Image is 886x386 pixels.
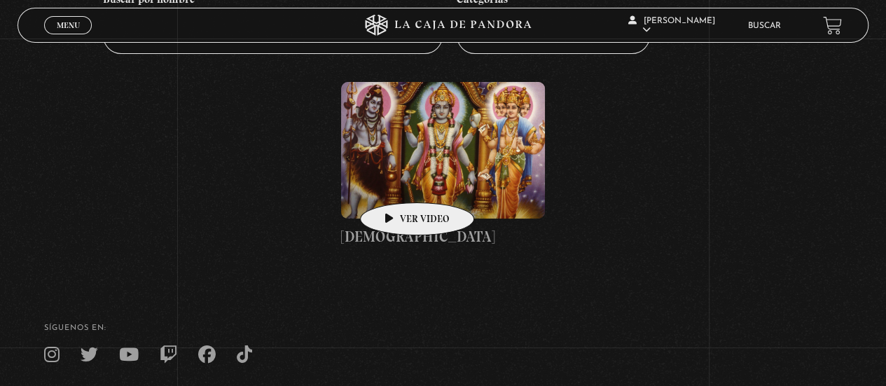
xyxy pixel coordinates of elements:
[341,226,545,248] h4: [DEMOGRAPHIC_DATA]
[57,21,80,29] span: Menu
[823,16,842,35] a: View your shopping cart
[748,22,781,30] a: Buscar
[628,17,715,34] span: [PERSON_NAME]
[52,33,85,43] span: Cerrar
[44,324,842,332] h4: SÍguenos en:
[341,82,545,247] a: [DEMOGRAPHIC_DATA]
